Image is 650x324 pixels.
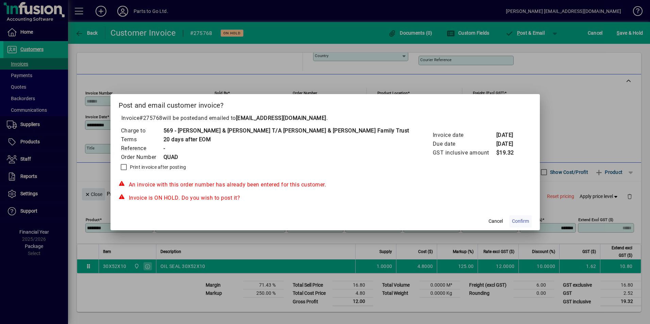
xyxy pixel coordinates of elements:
[139,115,162,121] span: #275768
[121,144,163,153] td: Reference
[432,148,496,157] td: GST inclusive amount
[163,153,409,162] td: QUAD
[236,115,326,121] b: [EMAIL_ADDRESS][DOMAIN_NAME]
[432,131,496,140] td: Invoice date
[129,164,186,170] label: Print invoice after posting
[432,140,496,148] td: Due date
[121,153,163,162] td: Order Number
[198,115,326,121] span: and emailed to
[485,215,507,228] button: Cancel
[163,126,409,135] td: 569 - [PERSON_NAME] & [PERSON_NAME] T/A [PERSON_NAME] & [PERSON_NAME] Family Trust
[512,218,529,225] span: Confirm
[119,194,532,202] div: Invoice is ON HOLD. Do you wish to post it?
[489,218,503,225] span: Cancel
[496,131,523,140] td: [DATE]
[121,135,163,144] td: Terms
[496,148,523,157] td: $19.32
[110,94,540,114] h2: Post and email customer invoice?
[119,181,532,189] div: An invoice with this order number has already been entered for this customer.
[163,144,409,153] td: -
[509,215,532,228] button: Confirm
[496,140,523,148] td: [DATE]
[163,135,409,144] td: 20 days after EOM
[121,126,163,135] td: Charge to
[119,114,532,122] p: Invoice will be posted .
